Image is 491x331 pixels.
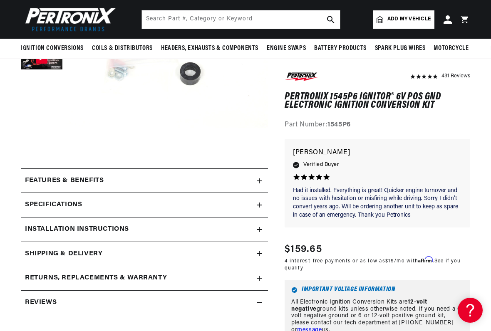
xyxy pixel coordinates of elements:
strong: 12-volt negative [291,299,427,312]
span: $15 [385,259,394,264]
span: $159.65 [285,242,322,257]
h2: Shipping & Delivery [25,249,102,259]
summary: Battery Products [310,39,371,58]
button: search button [322,10,340,29]
summary: Motorcycle [429,39,473,58]
span: Headers, Exhausts & Components [161,44,258,53]
h2: Reviews [25,297,57,308]
span: Motorcycle [434,44,469,53]
span: Affirm [418,257,433,263]
span: Battery Products [314,44,367,53]
h2: Features & Benefits [25,175,104,186]
summary: Shipping & Delivery [21,242,268,266]
h1: PerTronix 1545P6 Ignitor® 6v Pos Gnd Electronic Ignition Conversion Kit [285,93,470,110]
p: 4 interest-free payments or as low as /mo with . [285,257,470,272]
span: Verified Buyer [303,161,339,170]
p: [PERSON_NAME] [293,147,462,159]
summary: Engine Swaps [263,39,310,58]
div: 431 Reviews [441,71,470,81]
h2: Installation instructions [25,224,129,235]
img: Pertronix [21,5,117,34]
summary: Headers, Exhausts & Components [157,39,263,58]
summary: Reviews [21,291,268,315]
summary: Ignition Conversions [21,39,88,58]
summary: Spark Plug Wires [371,39,430,58]
summary: Features & Benefits [21,169,268,193]
summary: Specifications [21,193,268,217]
span: Ignition Conversions [21,44,84,53]
span: Spark Plug Wires [375,44,426,53]
h2: Returns, Replacements & Warranty [25,273,167,284]
a: Add my vehicle [373,10,434,29]
span: Engine Swaps [267,44,306,53]
div: Part Number: [285,120,470,131]
strong: 1545P6 [327,122,351,128]
h6: Important Voltage Information [291,287,464,293]
summary: Returns, Replacements & Warranty [21,266,268,290]
p: Had it installed. Everything is great! Quicker engine turnover and no issues with hesitation or m... [293,187,462,219]
span: Coils & Distributors [92,44,153,53]
input: Search Part #, Category or Keyword [142,10,340,29]
span: Add my vehicle [387,15,431,23]
h2: Specifications [25,200,82,210]
summary: Installation instructions [21,217,268,242]
summary: Coils & Distributors [88,39,157,58]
